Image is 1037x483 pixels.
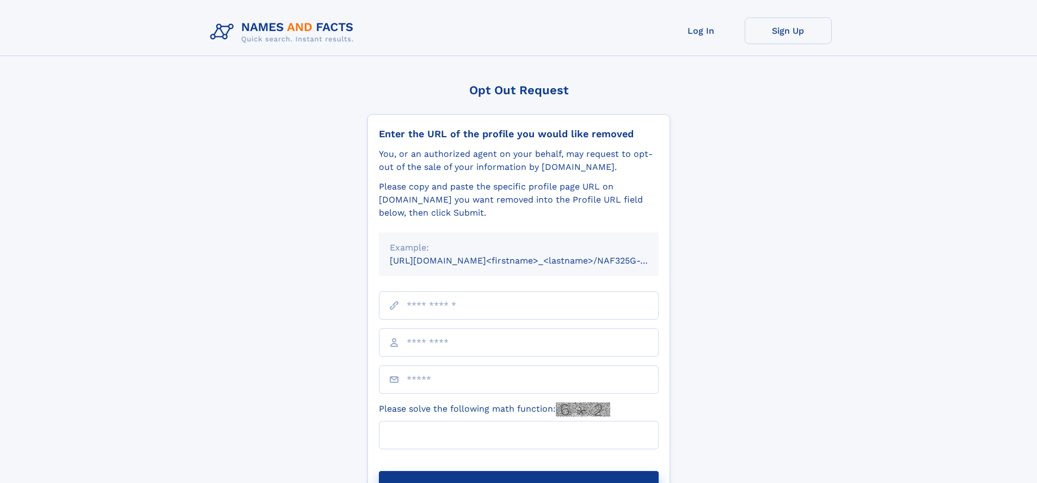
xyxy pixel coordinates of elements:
[658,17,745,44] a: Log In
[390,255,679,266] small: [URL][DOMAIN_NAME]<firstname>_<lastname>/NAF325G-xxxxxxxx
[745,17,832,44] a: Sign Up
[206,17,363,47] img: Logo Names and Facts
[367,83,670,97] div: Opt Out Request
[379,148,659,174] div: You, or an authorized agent on your behalf, may request to opt-out of the sale of your informatio...
[379,180,659,219] div: Please copy and paste the specific profile page URL on [DOMAIN_NAME] you want removed into the Pr...
[379,128,659,140] div: Enter the URL of the profile you would like removed
[390,241,648,254] div: Example:
[379,402,610,417] label: Please solve the following math function:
